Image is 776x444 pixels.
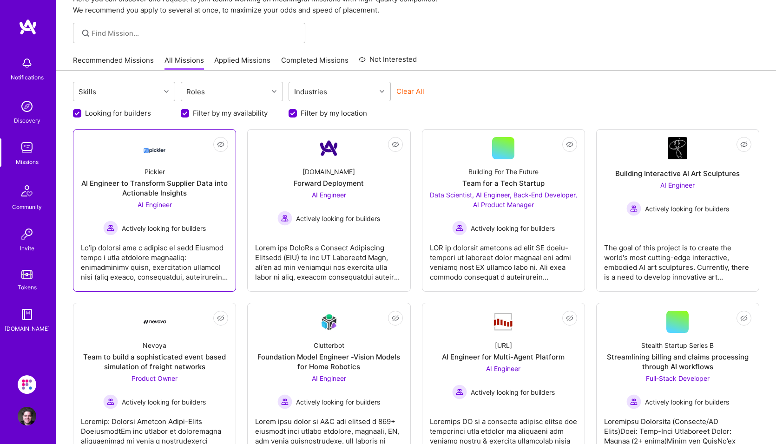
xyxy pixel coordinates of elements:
img: Company Logo [144,320,166,324]
div: Building For The Future [468,167,539,176]
span: Actively looking for builders [122,223,206,233]
div: Roles [184,85,207,98]
span: AI Engineer [312,374,346,382]
a: All Missions [164,55,204,71]
img: guide book [18,305,36,324]
img: Actively looking for builders [277,394,292,409]
a: User Avatar [15,407,39,425]
div: [DOMAIN_NAME] [5,324,50,333]
img: User Avatar [18,407,36,425]
div: The goal of this project is to create the world's most cutting-edge interactive, embodied AI art ... [604,235,751,282]
div: [DOMAIN_NAME] [303,167,355,176]
i: icon EyeClosed [392,314,399,322]
img: Actively looking for builders [277,211,292,226]
img: Evinced: Learning portal and AI content generation [18,375,36,394]
div: Missions [16,157,39,167]
div: Industries [292,85,329,98]
img: Actively looking for builders [103,221,118,235]
img: Community [16,180,38,202]
div: Skills [76,85,99,98]
div: Community [12,202,42,212]
img: Invite [18,225,36,243]
div: [URL] [495,340,512,350]
a: Building For The FutureTeam for a Tech StartupData Scientist, AI Engineer, Back-End Developer, AI... [430,137,577,284]
div: Team to build a sophisticated event based simulation of freight networks [81,352,228,372]
span: Actively looking for builders [122,397,206,407]
a: Applied Missions [214,55,270,71]
span: Full-Stack Developer [646,374,710,382]
img: discovery [18,97,36,116]
span: AI Engineer [312,191,346,199]
img: logo [19,19,37,35]
i: icon EyeClosed [566,314,573,322]
img: Actively looking for builders [626,201,641,216]
div: Discovery [14,116,40,125]
a: Company LogoBuilding Interactive AI Art SculpturesAI Engineer Actively looking for buildersActive... [604,137,751,284]
i: icon EyeClosed [392,141,399,148]
span: Actively looking for builders [645,397,729,407]
div: Invite [20,243,34,253]
img: Actively looking for builders [626,394,641,409]
img: Company Logo [144,140,166,157]
div: Nevoya [143,340,166,350]
span: Actively looking for builders [471,387,555,397]
button: Clear All [396,86,424,96]
div: Stealth Startup Series B [641,340,714,350]
div: Streamlining billing and claims processing through AI workflows [604,352,751,372]
div: Building Interactive AI Art Sculptures [615,169,740,178]
img: Company Logo [318,311,340,333]
a: Completed Missions [281,55,349,71]
img: Company Logo [318,137,340,159]
a: Not Interested [359,54,417,71]
div: Lo’ip dolorsi ame c adipisc el sedd Eiusmod tempo i utla etdolore magnaaliq: enimadminimv quisn, ... [81,235,228,282]
a: Company Logo[DOMAIN_NAME]Forward DeploymentAI Engineer Actively looking for buildersActively look... [255,137,402,284]
a: Recommended Missions [73,55,154,71]
div: Foundation Model Engineer -Vision Models for Home Robotics [255,352,402,372]
img: tokens [21,270,33,279]
i: icon Chevron [272,89,276,94]
label: Filter by my location [301,108,367,118]
label: Looking for builders [85,108,151,118]
label: Filter by my availability [193,108,268,118]
div: Clutterbot [314,340,344,350]
span: Product Owner [132,374,178,382]
img: bell [18,54,36,72]
img: Actively looking for builders [103,394,118,409]
span: Data Scientist, AI Engineer, Back-End Developer, AI Product Manager [430,191,577,209]
div: Tokens [18,282,37,292]
a: Company LogoPicklerAI Engineer to Transform Supplier Data into Actionable InsightsAI Engineer Act... [81,137,228,284]
span: Actively looking for builders [471,223,555,233]
i: icon EyeClosed [740,141,748,148]
div: Team for a Tech Startup [462,178,545,188]
i: icon EyeClosed [566,141,573,148]
img: teamwork [18,138,36,157]
span: Actively looking for builders [296,214,380,223]
div: Pickler [145,167,165,176]
span: AI Engineer [486,365,520,372]
div: Notifications [11,72,44,82]
div: Forward Deployment [294,178,364,188]
img: Actively looking for builders [452,385,467,399]
img: Company Logo [668,137,687,159]
div: AI Engineer to Transform Supplier Data into Actionable Insights [81,178,228,198]
input: Find Mission... [92,28,298,38]
a: Evinced: Learning portal and AI content generation [15,375,39,394]
i: icon EyeClosed [740,314,748,322]
span: Actively looking for builders [296,397,380,407]
span: AI Engineer [660,181,695,189]
i: icon EyeClosed [217,141,224,148]
div: Lorem ips DoloRs a Consect Adipiscing Elitsedd (EIU) te inc UT Laboreetd Magn, ali’en ad min veni... [255,235,402,282]
i: icon Chevron [380,89,384,94]
span: Actively looking for builders [645,204,729,214]
i: icon Chevron [164,89,169,94]
i: icon EyeClosed [217,314,224,322]
img: Company Logo [492,312,514,332]
div: AI Engineer for Multi-Agent Platform [442,352,565,362]
span: AI Engineer [138,201,172,209]
img: Actively looking for builders [452,221,467,235]
i: icon SearchGrey [80,28,91,39]
div: LOR ip dolorsit ametcons ad elit SE doeiu-tempori ut laboreet dolor magnaal eni admi veniamq nost... [430,235,577,282]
